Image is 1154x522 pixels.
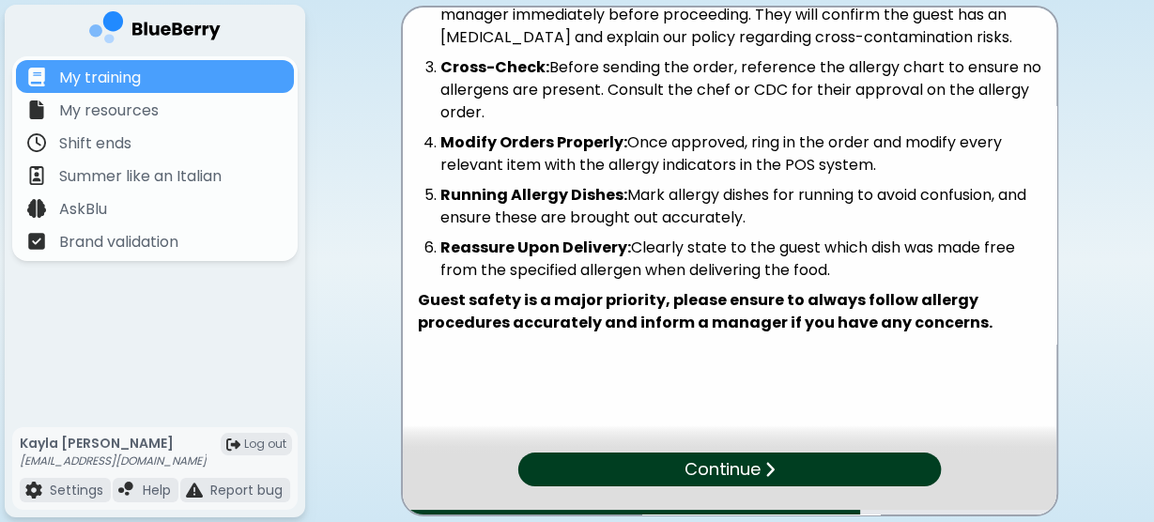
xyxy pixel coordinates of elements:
p: Brand validation [59,231,178,253]
p: My resources [59,100,159,122]
p: Kayla [PERSON_NAME] [20,435,207,452]
img: file icon [27,232,46,251]
p: Shift ends [59,132,131,155]
img: file icon [27,68,46,86]
li: Mark allergy dishes for running to avoid confusion, and ensure these are brought out accurately. [440,184,1041,229]
p: Help [143,482,171,499]
strong: Running Allergy Dishes: [440,184,627,206]
li: Before sending the order, reference the allergy chart to ensure no allergens are present. Consult... [440,56,1041,124]
img: file icon [118,482,135,499]
p: Summer like an Italian [59,165,222,188]
p: My training [59,67,141,89]
strong: Guest safety is a major priority, please ensure to always follow allergy procedures accurately an... [418,289,992,333]
p: [EMAIL_ADDRESS][DOMAIN_NAME] [20,453,207,468]
img: file icon [27,166,46,185]
li: Once approved, ring in the order and modify every relevant item with the allergy indicators in th... [440,131,1041,177]
span: Log out [244,437,286,452]
img: company logo [89,11,221,50]
img: file icon [27,199,46,218]
p: Settings [50,482,103,499]
li: Clearly state to the guest which dish was made free from the specified allergen when delivering t... [440,237,1041,282]
img: file icon [27,133,46,152]
p: Report bug [210,482,283,499]
img: file icon [27,100,46,119]
p: Continue [684,456,760,483]
img: file icon [764,461,776,479]
strong: Cross-Check: [440,56,549,78]
img: file icon [25,482,42,499]
img: file icon [186,482,203,499]
strong: Reassure Upon Delivery: [440,237,631,258]
strong: Modify Orders Properly: [440,131,627,153]
p: AskBlu [59,198,107,221]
img: logout [226,438,240,452]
